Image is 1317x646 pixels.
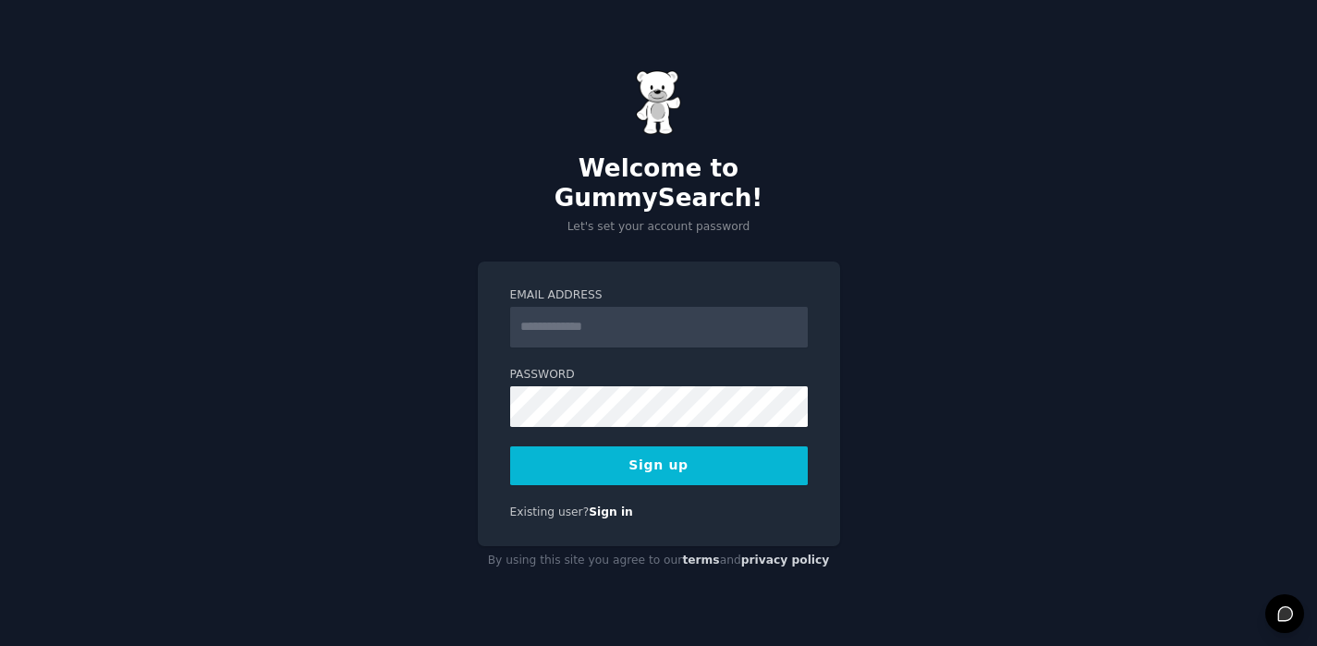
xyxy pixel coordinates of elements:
button: Sign up [510,446,808,485]
label: Email Address [510,287,808,304]
div: By using this site you agree to our and [478,546,840,576]
a: privacy policy [741,554,830,567]
a: terms [682,554,719,567]
img: Gummy Bear [636,70,682,135]
p: Let's set your account password [478,219,840,236]
span: Existing user? [510,506,590,518]
a: Sign in [589,506,633,518]
h2: Welcome to GummySearch! [478,154,840,213]
label: Password [510,367,808,384]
